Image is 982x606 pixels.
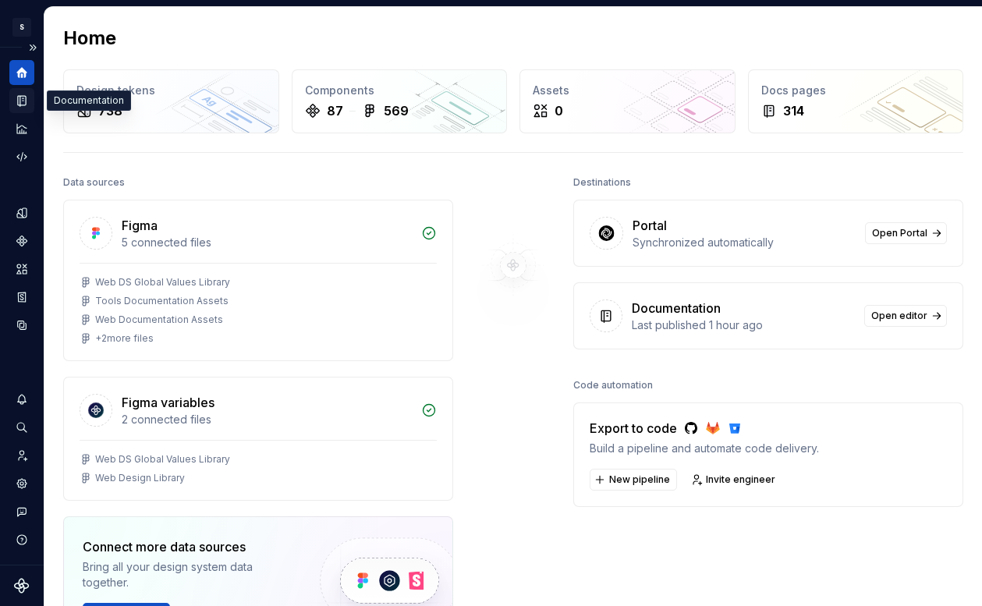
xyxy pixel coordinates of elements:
[9,415,34,440] button: Search ⌘K
[871,310,927,322] span: Open editor
[9,200,34,225] a: Design tokens
[519,69,736,133] a: Assets0
[633,235,856,250] div: Synchronized automatically
[83,559,293,590] div: Bring all your design system data together.
[9,313,34,338] a: Data sources
[98,101,122,120] div: 738
[748,69,964,133] a: Docs pages314
[590,419,819,438] div: Export to code
[783,101,804,120] div: 314
[590,469,677,491] button: New pipeline
[632,299,721,317] div: Documentation
[706,473,775,486] span: Invite engineer
[14,578,30,594] svg: Supernova Logo
[83,537,293,556] div: Connect more data sources
[9,285,34,310] a: Storybook stories
[122,393,214,412] div: Figma variables
[63,200,453,361] a: Figma5 connected filesWeb DS Global Values LibraryTools Documentation AssetsWeb Documentation Ass...
[590,441,819,456] div: Build a pipeline and automate code delivery.
[22,37,44,58] button: Expand sidebar
[12,18,31,37] div: S
[573,374,653,396] div: Code automation
[63,69,279,133] a: Design tokens738
[533,83,722,98] div: Assets
[632,317,855,333] div: Last published 1 hour ago
[9,443,34,468] a: Invite team
[9,144,34,169] a: Code automation
[633,216,667,235] div: Portal
[95,314,223,326] div: Web Documentation Assets
[122,412,412,427] div: 2 connected files
[9,257,34,282] a: Assets
[63,172,125,193] div: Data sources
[95,453,230,466] div: Web DS Global Values Library
[609,473,670,486] span: New pipeline
[122,235,412,250] div: 5 connected files
[686,469,782,491] a: Invite engineer
[872,227,927,239] span: Open Portal
[9,88,34,113] a: Documentation
[864,305,947,327] a: Open editor
[9,387,34,412] button: Notifications
[9,116,34,141] a: Analytics
[95,295,229,307] div: Tools Documentation Assets
[95,332,154,345] div: + 2 more files
[63,377,453,501] a: Figma variables2 connected filesWeb DS Global Values LibraryWeb Design Library
[761,83,951,98] div: Docs pages
[63,26,116,51] h2: Home
[95,472,185,484] div: Web Design Library
[305,83,495,98] div: Components
[573,172,631,193] div: Destinations
[9,60,34,85] a: Home
[9,229,34,253] a: Components
[9,499,34,524] button: Contact support
[95,276,230,289] div: Web DS Global Values Library
[555,101,563,120] div: 0
[327,101,343,120] div: 87
[76,83,266,98] div: Design tokens
[865,222,947,244] a: Open Portal
[292,69,508,133] a: Components87569
[3,10,41,44] button: S
[384,101,409,120] div: 569
[47,90,131,111] div: Documentation
[122,216,158,235] div: Figma
[9,471,34,496] a: Settings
